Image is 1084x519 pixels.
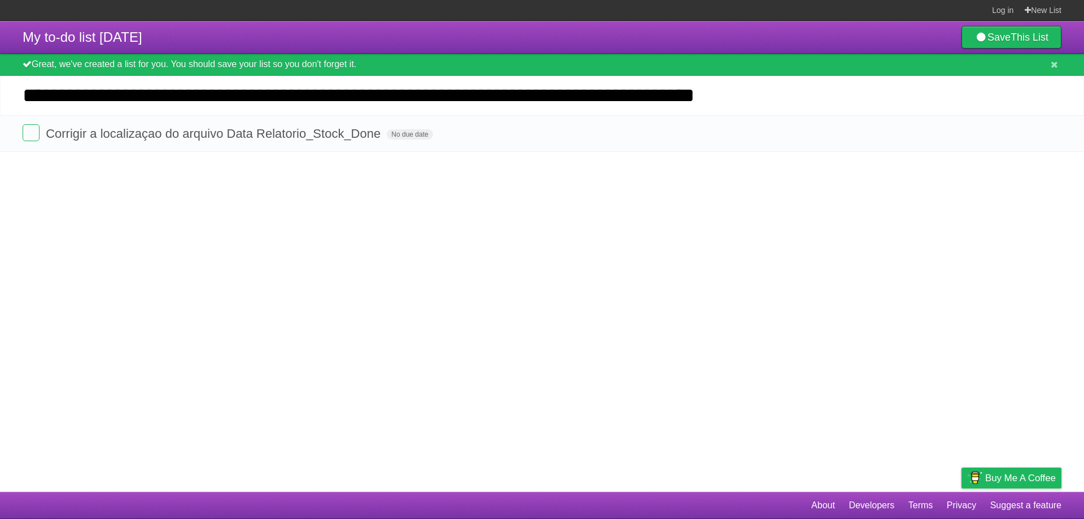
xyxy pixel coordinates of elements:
[908,495,933,516] a: Terms
[961,468,1061,489] a: Buy me a coffee
[947,495,976,516] a: Privacy
[811,495,835,516] a: About
[849,495,894,516] a: Developers
[1011,32,1048,43] b: This List
[387,129,432,139] span: No due date
[961,26,1061,49] a: SaveThis List
[23,29,142,45] span: My to-do list [DATE]
[967,468,982,487] img: Buy me a coffee
[46,127,383,141] span: Corrigir a localizaçao do arquivo Data Relatorio_Stock_Done
[23,124,40,141] label: Done
[985,468,1056,488] span: Buy me a coffee
[990,495,1061,516] a: Suggest a feature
